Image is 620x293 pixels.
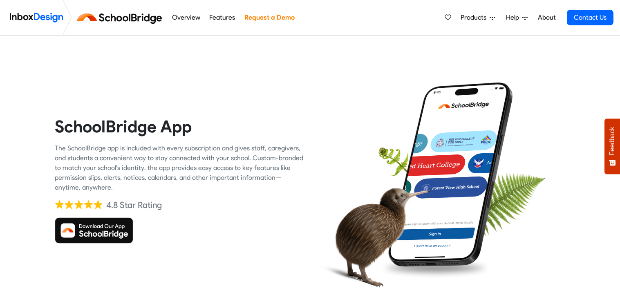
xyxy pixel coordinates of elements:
[242,9,297,26] a: Request a Demo
[388,82,513,267] img: phone.png
[503,9,531,26] a: Help
[535,9,558,26] a: About
[55,217,133,244] img: Download SchoolBridge App
[604,119,620,174] button: Feedback - Show survey
[170,9,202,26] a: Overview
[609,127,616,155] span: Feedback
[457,9,498,26] a: Products
[75,8,167,27] img: schoolbridge logo
[55,143,304,192] div: The SchoolBridge app is included with every subscription and gives staff, caregivers, and student...
[106,199,162,211] div: 4.8 Star Rating
[379,256,492,280] img: shadow.png
[461,13,490,22] span: Products
[207,9,237,26] a: Features
[506,13,522,22] span: Help
[55,116,304,137] heading: SchoolBridge App
[567,10,613,25] a: Contact Us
